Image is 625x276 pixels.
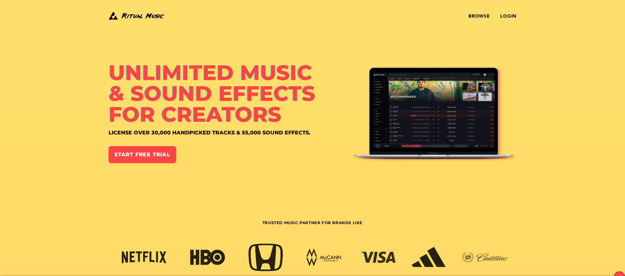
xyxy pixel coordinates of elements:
[109,62,353,125] h1: Unlimited Music & Sound Effects for Creators
[109,130,353,136] h4: License over 30,000 handpicked tracks & 55,000 sound effects.
[245,242,287,273] img: honda
[500,14,516,19] a: Login
[109,10,164,21] img: Ritual Music
[303,248,345,267] img: mccann
[357,250,399,265] img: visa
[353,66,516,165] img: Ritual Music
[468,14,490,19] a: Browse
[109,220,516,241] h3: Trusted Music Partner for Brands Like
[109,146,176,163] a: Start Free Trial
[459,250,511,265] img: cadillac
[118,249,170,266] img: netflix
[187,248,228,267] img: hbo
[408,246,450,269] img: adidas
